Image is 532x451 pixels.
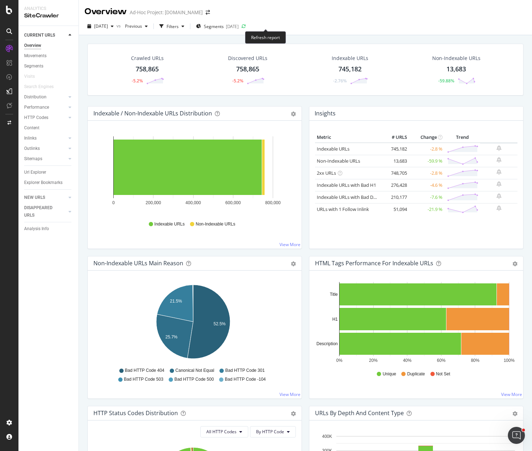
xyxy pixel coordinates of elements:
button: Filters [157,21,187,32]
a: Non-Indexable URLs [317,158,360,164]
a: View More [279,391,300,397]
div: A chart. [93,132,293,214]
div: 758,865 [236,65,259,74]
span: Canonical Not Equal [175,368,214,374]
div: gear [291,261,296,266]
div: Ad-Hoc Project: [DOMAIN_NAME] [130,9,203,16]
a: Sitemaps [24,155,66,163]
a: View More [501,391,522,397]
a: View More [279,241,300,248]
div: gear [291,411,296,416]
a: Overview [24,42,74,49]
a: Movements [24,52,74,60]
div: Overview [24,42,41,49]
span: Indexable URLs [154,221,185,227]
td: 276,428 [380,179,409,191]
iframe: Intercom live chat [508,427,525,444]
div: Content [24,124,39,132]
text: 0% [336,358,343,363]
div: bell-plus [496,205,501,211]
a: 2xx URLs [317,170,336,176]
div: HTTP Codes [24,114,48,121]
div: gear [291,112,296,116]
div: -5.2% [132,78,143,84]
svg: A chart. [315,282,515,364]
text: 21.5% [170,299,182,304]
text: 80% [471,358,479,363]
a: Outlinks [24,145,66,152]
div: Indexable URLs [332,55,368,62]
text: Description [316,341,338,346]
div: bell-plus [496,145,501,151]
span: Non-Indexable URLs [196,221,235,227]
div: Sitemaps [24,155,42,163]
a: Distribution [24,93,66,101]
div: bell-plus [496,193,501,199]
td: -21.9 % [409,203,444,215]
text: 52.5% [213,321,226,326]
button: Segments[DATE] [193,21,241,32]
text: 200,000 [146,200,161,205]
span: Not Set [436,371,450,377]
button: All HTTP Codes [200,426,248,438]
a: Indexable URLs with Bad Description [317,194,394,200]
h4: Insights [315,109,336,118]
text: 100% [504,358,515,363]
td: -7.6 % [409,191,444,203]
div: Movements [24,52,47,60]
td: 748,705 [380,167,409,179]
div: bell-plus [496,169,501,175]
div: [DATE] [226,23,239,29]
td: -4.6 % [409,179,444,191]
div: Filters [167,23,179,29]
a: NEW URLS [24,194,66,201]
div: URLs by Depth and Content Type [315,409,404,417]
a: CURRENT URLS [24,32,66,39]
div: -2.76% [333,78,347,84]
th: Change [409,132,444,143]
a: Visits [24,73,42,80]
span: All HTTP Codes [206,429,237,435]
div: Segments [24,63,43,70]
div: Outlinks [24,145,40,152]
div: -5.2% [232,78,243,84]
div: gear [512,261,517,266]
th: # URLS [380,132,409,143]
td: 210,177 [380,191,409,203]
span: Bad HTTP Code 404 [125,368,164,374]
div: DISAPPEARED URLS [24,204,60,219]
div: Search Engines [24,83,54,91]
td: 13,683 [380,155,409,167]
text: 400K [322,434,332,439]
div: Performance [24,104,49,111]
td: -2.8 % [409,143,444,155]
div: Crawled URLs [131,55,164,62]
a: Segments [24,63,74,70]
a: HTTP Codes [24,114,66,121]
div: SiteCrawler [24,12,73,20]
div: Analytics [24,6,73,12]
a: Indexable URLs with Bad H1 [317,182,376,188]
a: URLs with 1 Follow Inlink [317,206,369,212]
a: Analysis Info [24,225,74,233]
td: -2.8 % [409,167,444,179]
button: By HTTP Code [250,426,296,438]
div: Analysis Info [24,225,49,233]
span: Previous [122,23,142,29]
a: Content [24,124,74,132]
text: 20% [369,358,378,363]
text: 0 [112,200,115,205]
a: DISAPPEARED URLS [24,204,66,219]
span: Segments [204,23,224,29]
button: [DATE] [85,21,116,32]
text: Title [330,292,338,297]
div: -59.88% [438,78,454,84]
span: Bad HTTP Code 301 [225,368,265,374]
div: bell-plus [496,157,501,163]
span: Bad HTTP Code -104 [225,376,266,382]
a: Inlinks [24,135,66,142]
div: 13,683 [446,65,466,74]
text: 400,000 [185,200,201,205]
div: Discovered URLs [228,55,267,62]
